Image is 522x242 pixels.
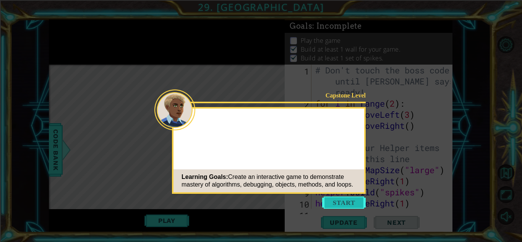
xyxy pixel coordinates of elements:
div: Sort New > Old [3,10,519,17]
div: Sign out [3,37,519,44]
div: Capstone Level [317,91,366,99]
div: Move To ... [3,51,519,58]
div: Rename [3,44,519,51]
div: Delete [3,24,519,31]
button: Start [322,197,366,209]
div: Options [3,31,519,37]
div: Sort A > Z [3,3,519,10]
span: Learning Goals: [182,174,228,180]
span: Create an interactive game to demonstrate mastery of algorithms, debugging, objects, methods, and... [182,174,353,188]
div: Move To ... [3,17,519,24]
